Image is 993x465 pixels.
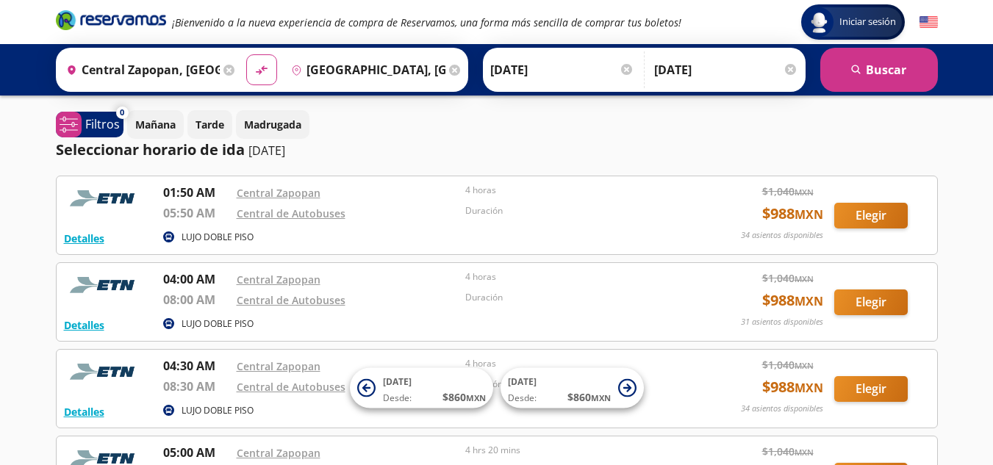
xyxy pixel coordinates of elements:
[237,359,320,373] a: Central Zapopan
[654,51,798,88] input: Opcional
[834,203,908,228] button: Elegir
[285,51,445,88] input: Buscar Destino
[834,15,902,29] span: Iniciar sesión
[591,392,611,403] small: MXN
[237,186,320,200] a: Central Zapopan
[182,404,254,417] p: LUJO DOBLE PISO
[465,357,687,370] p: 4 horas
[508,375,537,388] span: [DATE]
[182,231,254,244] p: LUJO DOBLE PISO
[741,403,823,415] p: 34 asientos disponibles
[567,389,611,405] span: $ 860
[762,376,823,398] span: $ 988
[762,184,814,199] span: $ 1,040
[237,293,345,307] a: Central de Autobuses
[163,444,229,461] p: 05:00 AM
[248,142,285,159] p: [DATE]
[196,117,224,132] p: Tarde
[60,51,221,88] input: Buscar Origen
[120,107,124,119] span: 0
[172,15,681,29] em: ¡Bienvenido a la nueva experiencia de compra de Reservamos, una forma más sencilla de comprar tus...
[163,291,229,309] p: 08:00 AM
[834,289,908,315] button: Elegir
[56,139,245,161] p: Seleccionar horario de ida
[762,270,814,286] span: $ 1,040
[741,316,823,328] p: 31 asientos disponibles
[466,392,486,403] small: MXN
[795,360,814,371] small: MXN
[501,368,644,408] button: [DATE]Desde:$860MXN
[237,273,320,286] a: Central Zapopan
[56,112,123,137] button: 0Filtros
[762,444,814,459] span: $ 1,040
[237,206,345,220] a: Central de Autobuses
[762,203,823,225] span: $ 988
[490,51,634,88] input: Elegir Fecha
[465,291,687,304] p: Duración
[442,389,486,405] span: $ 860
[182,317,254,331] p: LUJO DOBLE PISO
[762,289,823,311] span: $ 988
[163,378,229,395] p: 08:30 AM
[465,204,687,217] p: Duración
[64,404,104,419] button: Detalles
[163,184,229,201] p: 01:50 AM
[244,117,301,132] p: Madrugada
[64,317,104,333] button: Detalles
[237,380,345,394] a: Central de Autobuses
[834,376,908,402] button: Elegir
[795,447,814,458] small: MXN
[85,115,120,133] p: Filtros
[795,273,814,284] small: MXN
[64,270,145,300] img: RESERVAMOS
[919,13,938,32] button: English
[56,9,166,35] a: Brand Logo
[163,357,229,375] p: 04:30 AM
[187,110,232,139] button: Tarde
[465,270,687,284] p: 4 horas
[820,48,938,92] button: Buscar
[163,204,229,222] p: 05:50 AM
[762,357,814,372] span: $ 1,040
[795,293,823,309] small: MXN
[508,392,537,405] span: Desde:
[64,231,104,246] button: Detalles
[795,187,814,198] small: MXN
[465,444,687,457] p: 4 hrs 20 mins
[795,206,823,223] small: MXN
[127,110,184,139] button: Mañana
[741,229,823,242] p: 34 asientos disponibles
[237,446,320,460] a: Central Zapopan
[236,110,309,139] button: Madrugada
[383,392,412,405] span: Desde:
[795,380,823,396] small: MXN
[135,117,176,132] p: Mañana
[56,9,166,31] i: Brand Logo
[383,375,412,388] span: [DATE]
[163,270,229,288] p: 04:00 AM
[64,357,145,386] img: RESERVAMOS
[64,184,145,213] img: RESERVAMOS
[465,184,687,197] p: 4 horas
[350,368,493,408] button: [DATE]Desde:$860MXN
